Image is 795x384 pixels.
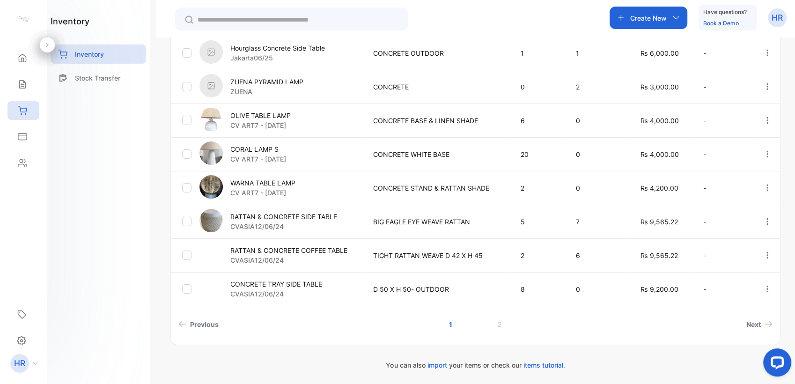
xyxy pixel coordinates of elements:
[230,289,322,299] p: CVASIA12/06/24
[14,357,25,369] p: HR
[521,48,557,58] p: 1
[610,7,687,29] button: Create New
[230,188,295,198] p: CV ART7 - [DATE]
[746,319,761,329] span: Next
[190,319,219,329] span: Previous
[486,316,513,333] a: Page 2
[16,12,30,26] img: logo
[576,82,622,92] p: 2
[75,49,104,59] p: Inventory
[576,149,622,159] p: 0
[373,116,501,126] p: CONCRETE BASE & LINEN SHADE
[230,212,337,222] p: RATTAN & CONCRETE SIDE TABLE
[438,316,464,333] a: Page 1 is your current page
[576,217,622,227] p: 7
[703,284,744,294] p: -
[230,222,337,231] p: CVASIA12/06/24
[199,243,223,266] img: item
[640,285,678,293] span: ₨ 9,200.00
[199,108,223,131] img: item
[199,74,223,97] img: item
[576,251,622,260] p: 6
[772,12,783,24] p: HR
[743,316,776,333] a: Next page
[640,184,678,192] span: ₨ 4,200.00
[230,178,295,188] p: WARNA TABLE LAMP
[640,218,678,226] span: ₨ 9,565.22
[703,217,744,227] p: -
[230,144,286,154] p: CORAL LAMP S
[630,13,667,23] p: Create New
[373,217,501,227] p: BIG EAGLE EYE WEAVE RATTAN
[756,345,795,384] iframe: LiveChat chat widget
[521,116,557,126] p: 6
[230,279,322,289] p: CONCRETE TRAY SIDE TABLE
[230,43,325,53] p: Hourglass Concrete Side Table
[521,251,557,260] p: 2
[230,255,347,265] p: CVASIA12/06/24
[199,141,223,165] img: item
[576,116,622,126] p: 0
[640,117,679,125] span: ₨ 4,000.00
[521,149,557,159] p: 20
[230,245,347,255] p: RATTAN & CONCRETE COFFEE TABLE
[175,316,222,333] a: Previous page
[230,154,286,164] p: CV ART7 - [DATE]
[170,360,780,370] p: You can also your items or check our
[427,361,447,369] span: import
[703,116,744,126] p: -
[640,49,679,57] span: ₨ 6,000.00
[373,251,501,260] p: TIGHT RATTAN WEAVE D 42 X H 45
[230,77,303,87] p: ZUENA PYRAMID LAMP
[199,209,223,232] img: item
[521,217,557,227] p: 5
[51,15,89,28] h1: inventory
[703,82,744,92] p: -
[373,284,501,294] p: D 50 X H 50- OUTDOOR
[703,251,744,260] p: -
[576,183,622,193] p: 0
[373,48,501,58] p: CONCRETE OUTDOOR
[51,44,146,64] a: Inventory
[703,149,744,159] p: -
[373,149,501,159] p: CONCRETE WHITE BASE
[230,53,325,63] p: Jakarta06/25
[373,183,501,193] p: CONCRETE STAND & RATTAN SHADE
[703,183,744,193] p: -
[373,82,501,92] p: CONCRETE
[640,150,679,158] span: ₨ 4,000.00
[523,361,565,369] span: items tutorial.
[703,7,747,17] p: Have questions?
[521,284,557,294] p: 8
[51,68,146,88] a: Stock Transfer
[75,73,120,83] p: Stock Transfer
[703,20,739,27] a: Book a Demo
[521,183,557,193] p: 2
[199,175,223,199] img: item
[521,82,557,92] p: 0
[171,316,780,333] ul: Pagination
[199,276,223,300] img: item
[576,284,622,294] p: 0
[199,40,223,64] img: item
[230,120,291,130] p: CV ART7 - [DATE]
[768,7,787,29] button: HR
[640,83,679,91] span: ₨ 3,000.00
[703,48,744,58] p: -
[576,48,622,58] p: 1
[640,251,678,259] span: ₨ 9,565.22
[230,111,291,120] p: OLIVE TABLE LAMP
[230,87,303,96] p: ZUENA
